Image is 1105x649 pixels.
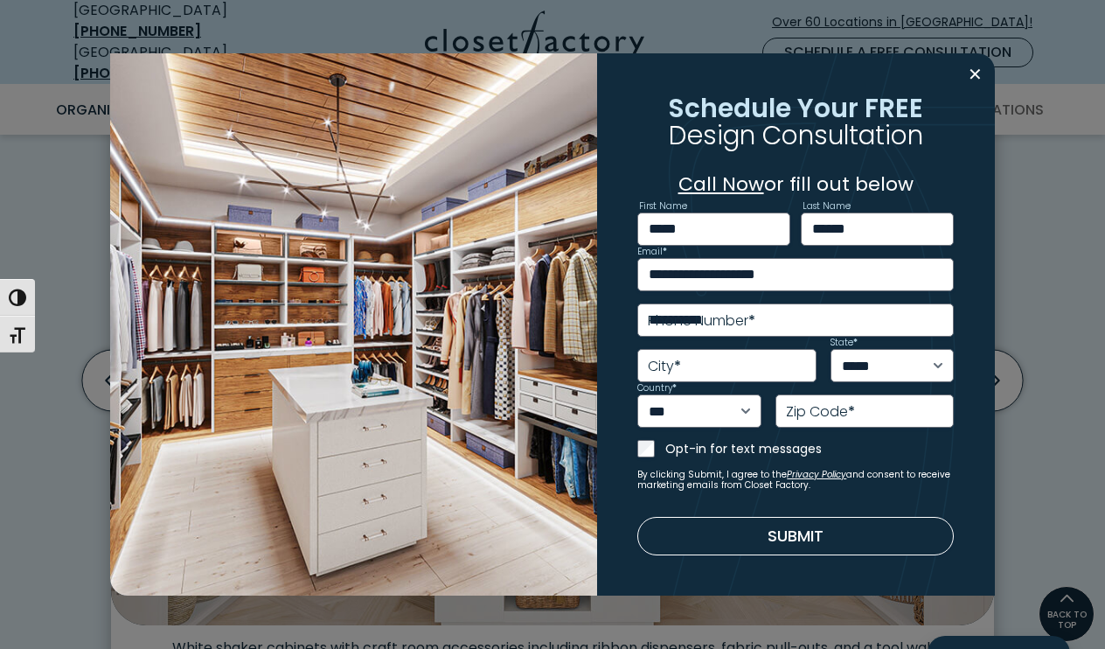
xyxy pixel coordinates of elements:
[110,53,596,597] img: Walk in closet with island
[803,202,851,211] label: Last Name
[786,405,855,419] label: Zip Code
[830,338,858,347] label: State
[665,440,954,457] label: Opt-in for text messages
[637,248,667,256] label: Email
[637,517,954,555] button: Submit
[639,202,687,211] label: First Name
[668,90,923,126] span: Schedule Your FREE
[787,468,846,481] a: Privacy Policy
[637,384,677,393] label: Country
[669,118,923,154] span: Design Consultation
[648,314,755,328] label: Phone Number
[963,60,988,88] button: Close modal
[678,171,764,198] a: Call Now
[648,359,681,373] label: City
[637,470,954,491] small: By clicking Submit, I agree to the and consent to receive marketing emails from Closet Factory.
[637,170,954,199] p: or fill out below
